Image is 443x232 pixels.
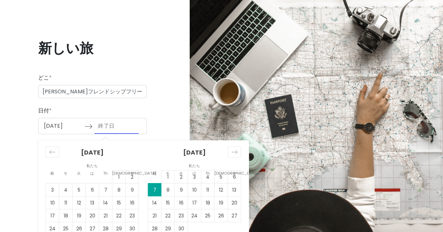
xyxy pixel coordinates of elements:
font: Th [103,171,108,176]
td: Choose Tuesday, August 12, 2025 as your check-out date. It’s available. [73,196,86,209]
font: 26 [218,212,224,219]
td: Choose Wednesday, September 10, 2025 as your check-out date. It’s available. [188,183,201,196]
td: Choose Friday, September 12, 2025 as your check-out date. It’s available. [215,183,228,196]
font: 8 [167,186,170,193]
font: 6 [91,186,94,193]
td: Choose Sunday, September 21, 2025 as your check-out date. It’s available. [148,209,161,222]
font: 11 [206,186,209,193]
font: 30 [178,225,184,232]
td: Choose Saturday, August 16, 2025 as your check-out date. It’s available. [126,196,139,209]
font: 13 [90,199,94,206]
font: 30 [129,225,135,232]
td: Choose Sunday, August 3, 2025 as your check-out date. It’s available. [46,183,59,196]
font: [DEMOGRAPHIC_DATA] [112,171,156,176]
font: 29 [116,225,122,232]
td: Choose Monday, August 18, 2025 as your check-out date. It’s available. [59,209,73,222]
font: 27 [90,225,95,232]
td: Choose Thursday, August 21, 2025 as your check-out date. It’s available. [99,209,112,222]
td: Choose Tuesday, September 16, 2025 as your check-out date. It’s available. [175,196,188,209]
font: 9 [180,186,183,193]
font: Th [205,171,210,176]
font: 20 [232,199,237,206]
td: Choose Thursday, September 18, 2025 as your check-out date. It’s available. [201,196,215,209]
font: どこ [38,74,49,82]
font: 17 [192,199,197,206]
font: [DATE] [183,148,206,157]
td: Choose Saturday, September 27, 2025 as your check-out date. It’s available. [228,209,241,222]
font: 12 [77,199,81,206]
font: 4 [206,174,209,180]
td: Choose Tuesday, August 19, 2025 as your check-out date. It’s available. [73,209,86,222]
td: Choose Saturday, August 9, 2025 as your check-out date. It’s available. [126,183,139,196]
td: Choose Thursday, September 11, 2025 as your check-out date. It’s available. [201,183,215,196]
td: Choose Thursday, August 7, 2025 as your check-out date. It’s available. [99,183,112,196]
font: 蘇 [50,171,54,176]
td: Choose Tuesday, September 9, 2025 as your check-out date. It’s available. [175,183,188,196]
font: 17 [50,212,55,219]
td: Choose Friday, September 26, 2025 as your check-out date. It’s available. [215,209,228,222]
font: 7 [153,186,156,193]
font: 13 [232,186,236,193]
td: Choose Wednesday, August 13, 2025 as your check-out date. It’s available. [86,196,99,209]
font: 15 [117,199,121,206]
td: Choose Thursday, August 14, 2025 as your check-out date. It’s available. [99,196,112,209]
td: Choose Saturday, September 20, 2025 as your check-out date. It’s available. [228,196,241,209]
font: 10 [50,199,55,206]
font: 8 [117,186,121,193]
td: Choose Monday, September 15, 2025 as your check-out date. It’s available. [161,196,175,209]
td: Choose Wednesday, August 6, 2025 as your check-out date. It’s available. [86,183,99,196]
font: 5 [220,174,222,180]
font: 25 [63,225,68,232]
font: 7 [104,186,107,193]
font: 私たちは [189,163,200,176]
font: 19 [219,199,223,206]
font: 1 [167,174,169,180]
td: Selected as start date. Sunday, September 7, 2025 [148,183,161,196]
font: 24 [49,225,56,232]
font: 日付 [38,107,49,114]
td: Choose Saturday, August 23, 2025 as your check-out date. It’s available. [126,209,139,222]
font: 21 [104,212,108,219]
td: Choose Saturday, September 13, 2025 as your check-out date. It’s available. [228,183,241,196]
font: 18 [64,212,68,219]
td: Choose Wednesday, August 20, 2025 as your check-out date. It’s available. [86,209,99,222]
font: 14 [103,199,108,206]
font: モ [64,171,67,176]
font: 24 [191,212,197,219]
font: 2 [131,174,133,180]
font: 16 [179,199,184,206]
font: 25 [205,212,210,219]
font: 23 [178,212,184,219]
font: 新しい旅 [38,39,93,58]
font: 28 [152,225,158,232]
font: 18 [206,199,210,206]
td: Choose Friday, August 15, 2025 as your check-out date. It’s available. [112,196,126,209]
td: Choose Sunday, August 10, 2025 as your check-out date. It’s available. [46,196,59,209]
font: 火 [179,171,183,176]
font: 21 [153,212,157,219]
font: 3 [193,174,196,180]
td: Choose Tuesday, August 5, 2025 as your check-out date. It’s available. [73,183,86,196]
font: 蘇 [153,171,156,176]
td: Choose Monday, August 11, 2025 as your check-out date. It’s available. [59,196,73,209]
td: Choose Sunday, September 14, 2025 as your check-out date. It’s available. [148,196,161,209]
font: 火 [77,171,81,176]
td: Choose Thursday, September 25, 2025 as your check-out date. It’s available. [201,209,215,222]
td: Choose Friday, August 22, 2025 as your check-out date. It’s available. [112,209,126,222]
input: 終了日 [94,118,139,134]
font: 6 [233,174,236,180]
font: 15 [166,199,170,206]
div: 前の月に切り替えるには、前に戻ります。 [46,146,59,158]
font: 5 [78,186,80,193]
font: 26 [76,225,82,232]
input: 都市（例：ニューヨーク） [38,85,147,99]
font: 2 [180,174,183,180]
font: 私たちは [86,163,98,176]
input: 開始日 [40,118,84,134]
font: 14 [152,199,157,206]
font: 3 [51,186,54,193]
div: 次の月に切り替えるには、先に進みます。 [228,146,241,158]
font: 4 [64,186,67,193]
font: サ [232,171,236,176]
font: 22 [165,212,171,219]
